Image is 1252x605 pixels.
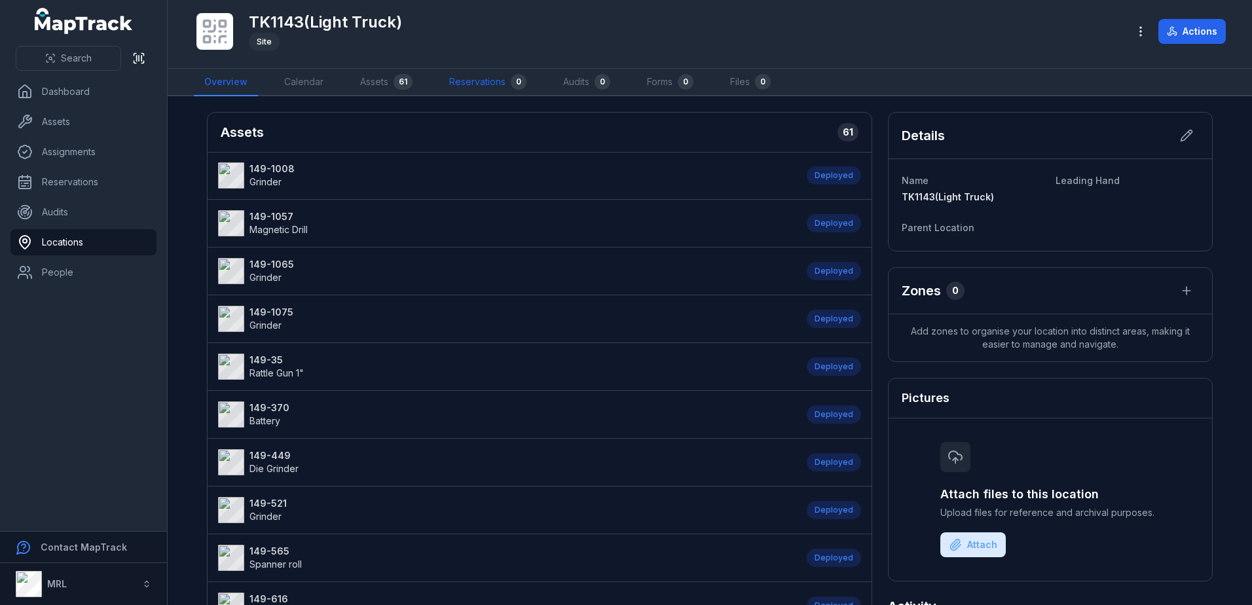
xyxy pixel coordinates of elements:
[511,74,526,90] div: 0
[1056,175,1120,186] span: Leading Hand
[249,545,302,558] strong: 149-565
[249,449,299,462] strong: 149-449
[902,175,929,186] span: Name
[218,354,794,380] a: 149-35Rattle Gun 1"
[807,501,861,519] div: Deployed
[678,74,693,90] div: 0
[807,405,861,424] div: Deployed
[249,258,294,271] strong: 149-1065
[940,532,1006,557] button: Attach
[807,262,861,280] div: Deployed
[41,541,127,553] strong: Contact MapTrack
[720,69,781,96] a: Files0
[902,222,974,233] span: Parent Location
[249,33,280,51] div: Site
[10,169,156,195] a: Reservations
[940,506,1160,519] span: Upload files for reference and archival purposes.
[902,126,945,145] h2: Details
[10,259,156,285] a: People
[218,401,794,428] a: 149-370Battery
[218,497,794,523] a: 149-521Grinder
[61,52,92,65] span: Search
[218,162,794,189] a: 149-1008Grinder
[902,282,941,300] h2: Zones
[249,354,304,367] strong: 149-35
[553,69,621,96] a: Audits0
[16,46,121,71] button: Search
[394,74,413,90] div: 61
[249,401,289,414] strong: 149-370
[218,210,794,236] a: 149-1057Magnetic Drill
[249,162,295,175] strong: 149-1008
[249,210,308,223] strong: 149-1057
[902,389,949,407] h3: Pictures
[807,310,861,328] div: Deployed
[249,559,302,570] span: Spanner roll
[595,74,610,90] div: 0
[249,12,402,33] h1: TK1143(Light Truck)
[807,357,861,376] div: Deployed
[249,224,308,235] span: Magnetic Drill
[838,123,858,141] div: 61
[194,69,258,96] a: Overview
[249,497,287,510] strong: 149-521
[755,74,771,90] div: 0
[249,367,304,378] span: Rattle Gun 1"
[1158,19,1226,44] button: Actions
[10,109,156,135] a: Assets
[10,229,156,255] a: Locations
[10,79,156,105] a: Dashboard
[221,123,264,141] h2: Assets
[274,69,334,96] a: Calendar
[350,69,423,96] a: Assets61
[35,8,133,34] a: MapTrack
[807,453,861,471] div: Deployed
[902,191,994,202] span: TK1143(Light Truck)
[10,199,156,225] a: Audits
[636,69,704,96] a: Forms0
[249,463,299,474] span: Die Grinder
[218,306,794,332] a: 149-1075Grinder
[218,449,794,475] a: 149-449Die Grinder
[249,320,282,331] span: Grinder
[946,282,965,300] div: 0
[10,139,156,165] a: Assignments
[249,511,282,522] span: Grinder
[249,415,280,426] span: Battery
[439,69,537,96] a: Reservations0
[807,214,861,232] div: Deployed
[889,314,1212,361] span: Add zones to organise your location into distinct areas, making it easier to manage and navigate.
[47,578,67,589] strong: MRL
[249,272,282,283] span: Grinder
[807,549,861,567] div: Deployed
[249,306,293,319] strong: 149-1075
[807,166,861,185] div: Deployed
[249,176,282,187] span: Grinder
[218,258,794,284] a: 149-1065Grinder
[940,485,1160,504] h3: Attach files to this location
[218,545,794,571] a: 149-565Spanner roll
